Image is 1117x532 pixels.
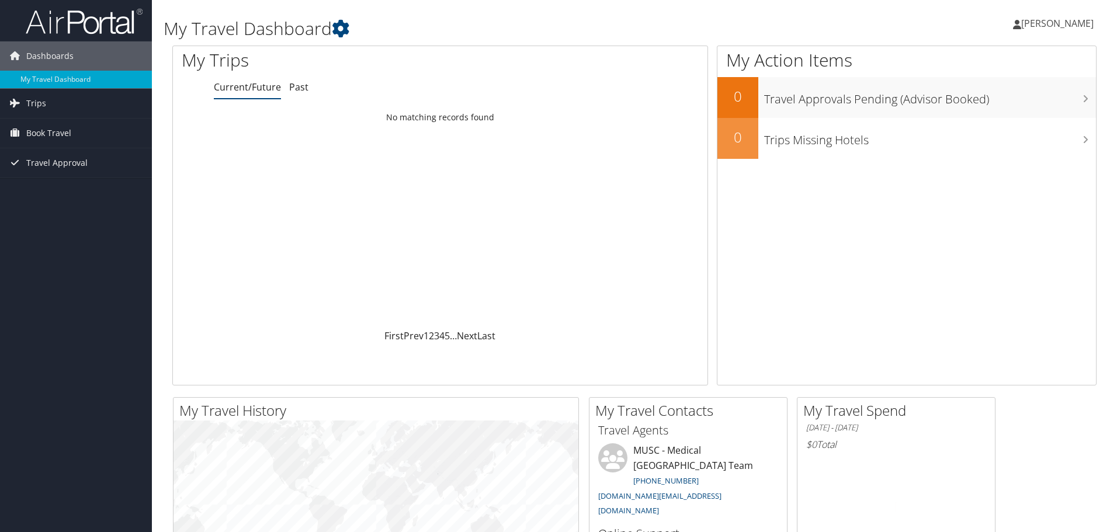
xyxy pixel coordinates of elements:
[633,475,699,486] a: [PHONE_NUMBER]
[806,438,986,451] h6: Total
[806,422,986,433] h6: [DATE] - [DATE]
[457,329,477,342] a: Next
[717,77,1096,118] a: 0Travel Approvals Pending (Advisor Booked)
[179,401,578,420] h2: My Travel History
[717,86,758,106] h2: 0
[26,119,71,148] span: Book Travel
[1013,6,1105,41] a: [PERSON_NAME]
[717,127,758,147] h2: 0
[717,118,1096,159] a: 0Trips Missing Hotels
[26,41,74,71] span: Dashboards
[598,491,721,516] a: [DOMAIN_NAME][EMAIL_ADDRESS][DOMAIN_NAME]
[598,422,778,439] h3: Travel Agents
[445,329,450,342] a: 5
[592,443,784,521] li: MUSC - Medical [GEOGRAPHIC_DATA] Team
[26,8,143,35] img: airportal-logo.png
[434,329,439,342] a: 3
[424,329,429,342] a: 1
[26,148,88,178] span: Travel Approval
[717,48,1096,72] h1: My Action Items
[384,329,404,342] a: First
[1021,17,1094,30] span: [PERSON_NAME]
[404,329,424,342] a: Prev
[450,329,457,342] span: …
[439,329,445,342] a: 4
[182,48,476,72] h1: My Trips
[26,89,46,118] span: Trips
[806,438,817,451] span: $0
[429,329,434,342] a: 2
[803,401,995,420] h2: My Travel Spend
[289,81,308,93] a: Past
[214,81,281,93] a: Current/Future
[764,85,1096,107] h3: Travel Approvals Pending (Advisor Booked)
[764,126,1096,148] h3: Trips Missing Hotels
[477,329,495,342] a: Last
[173,107,707,128] td: No matching records found
[595,401,787,420] h2: My Travel Contacts
[164,16,792,41] h1: My Travel Dashboard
